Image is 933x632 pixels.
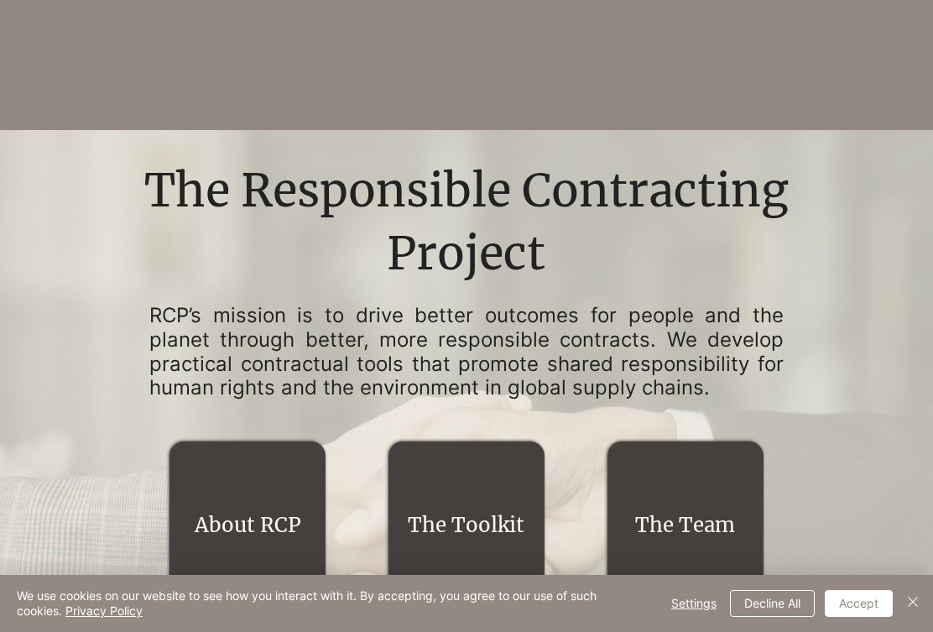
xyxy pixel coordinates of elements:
[671,591,717,616] span: Settings
[408,512,524,538] a: The Toolkit
[17,588,651,619] span: We use cookies on our website to see how you interact with it. By accepting, you agree to our use...
[635,512,735,538] a: The Team
[903,592,923,612] img: Close
[149,304,784,400] p: RCP’s mission is to drive better outcomes for people and the planet through better, more responsi...
[93,159,839,286] h1: The Responsible Contracting Project
[825,590,893,617] button: Accept
[195,512,301,538] a: About RCP
[730,590,815,617] button: Decline All
[903,588,923,619] button: Close
[65,603,143,618] a: Privacy Policy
